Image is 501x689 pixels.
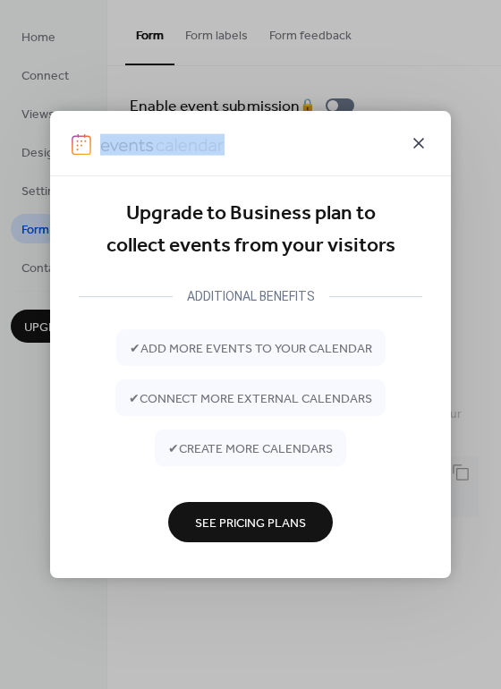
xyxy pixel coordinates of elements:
[168,439,333,458] span: ✔ create more calendars
[72,134,91,156] img: logo-icon
[79,198,422,263] div: Upgrade to Business plan to collect events from your visitors
[195,514,306,532] span: See Pricing Plans
[168,502,333,542] button: See Pricing Plans
[100,134,224,156] img: logo-type
[129,389,372,408] span: ✔ connect more external calendars
[173,285,329,307] div: ADDITIONAL BENEFITS
[130,339,372,358] span: ✔ add more events to your calendar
